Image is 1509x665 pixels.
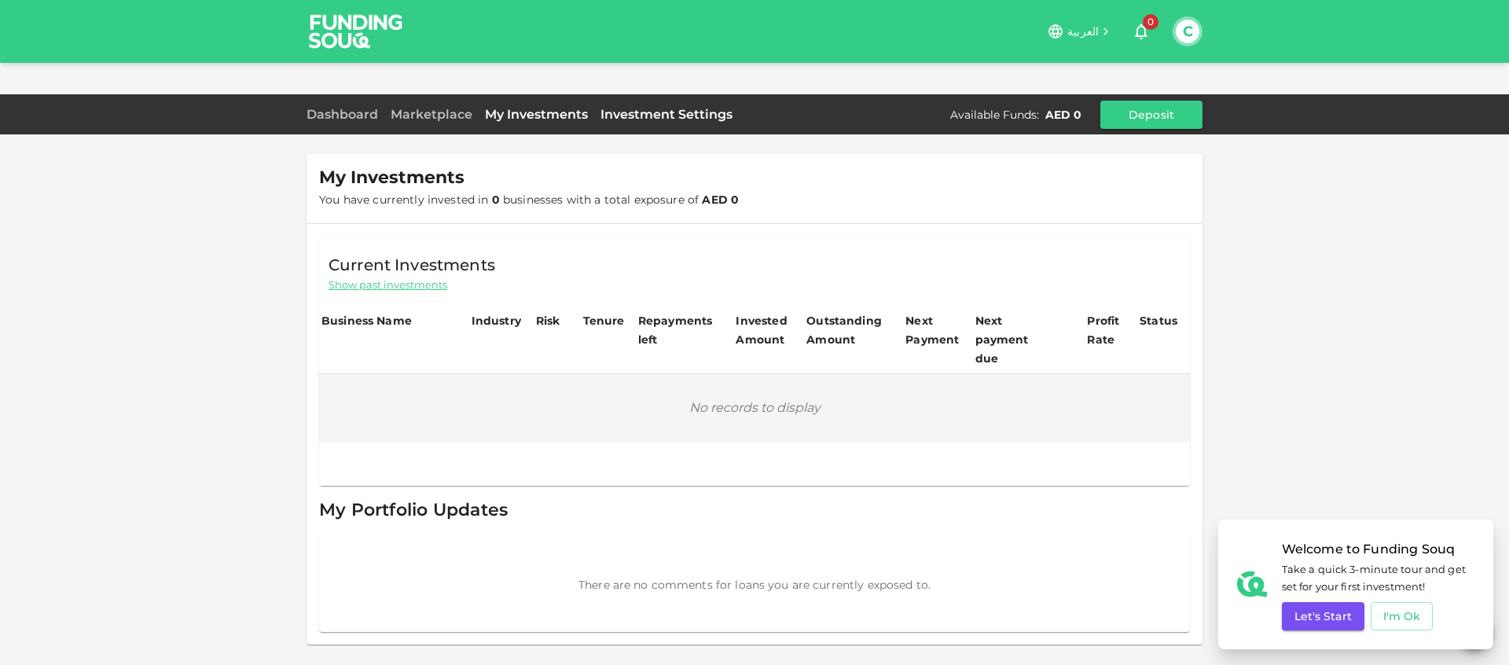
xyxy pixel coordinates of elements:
span: My Portfolio Updates [319,499,508,520]
div: Status [1140,311,1179,330]
span: العربية [1067,24,1099,39]
strong: AED 0 [702,193,739,207]
div: Risk [536,311,567,330]
button: Let's Start [1282,602,1364,630]
span: There are no comments for loans you are currently exposed to. [578,578,931,592]
div: Tenure [583,311,625,330]
button: Deposit [1100,101,1202,129]
button: C [1176,20,1199,43]
a: Marketplace [384,107,479,122]
div: Outstanding Amount [806,311,885,349]
span: Take a quick 3-minute tour and get set for your first investment! [1282,560,1474,597]
div: Profit Rate [1087,311,1135,349]
div: Invested Amount [736,311,802,349]
div: Industry [472,311,521,330]
div: Business Name [321,311,412,330]
div: No records to display [320,375,1189,441]
div: Next payment due [975,311,1054,368]
span: Current Investments [329,252,495,277]
div: Repayments left [638,311,717,349]
div: Next Payment [905,311,970,349]
button: I'm Ok [1371,602,1434,630]
span: Welcome to Funding Souq [1282,538,1474,560]
span: My Investments [319,167,464,189]
span: You have currently invested in businesses with a total exposure of [319,193,739,207]
strong: 0 [492,193,500,207]
div: Available Funds : [950,107,1039,123]
a: Dashboard [307,107,384,122]
a: My Investments [479,107,594,122]
img: fav-icon [1237,569,1267,599]
a: Investment Settings [594,107,739,122]
span: Show past investments [329,277,447,292]
div: AED 0 [1045,107,1081,123]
